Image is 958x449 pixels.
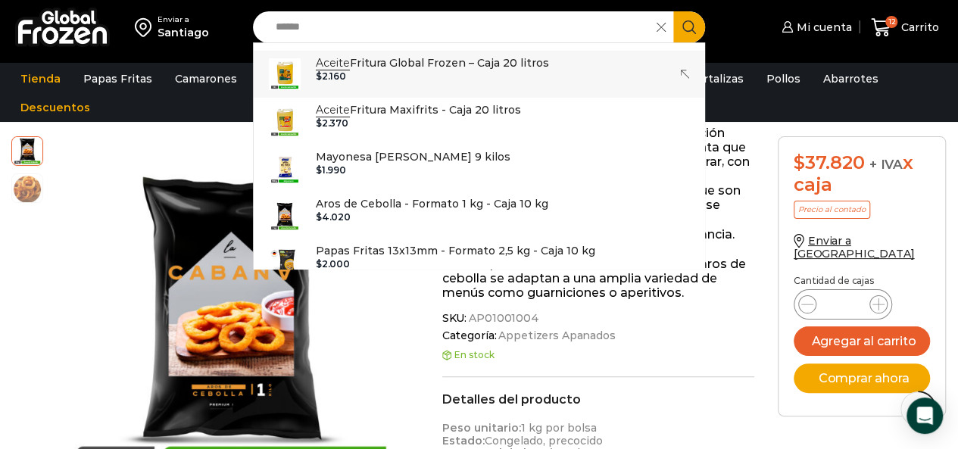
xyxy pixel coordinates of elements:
[316,258,322,270] span: $
[680,64,751,93] a: Hortalizas
[442,312,755,325] span: SKU:
[254,192,705,239] a: Aros de Cebolla - Formato 1 kg - Caja 10 kg $4.020
[167,64,245,93] a: Camarones
[316,195,548,212] p: Aros de Cebolla - Formato 1 kg - Caja 10 kg
[793,20,852,35] span: Mi cuenta
[778,12,852,42] a: Mi cuenta
[13,64,68,93] a: Tienda
[673,11,705,43] button: Search button
[12,174,42,204] span: aros-de-cebolla
[885,16,897,28] span: 12
[496,329,615,342] a: Appetizers Apanados
[135,14,158,40] img: address-field-icon.svg
[442,421,521,435] strong: Peso unitario:
[828,294,857,315] input: Product quantity
[254,145,705,192] a: Mayonesa [PERSON_NAME] 9 kilos $1.990
[897,20,939,35] span: Carrito
[442,392,755,407] h2: Detalles del producto
[794,201,870,219] p: Precio al contado
[794,276,930,286] p: Cantidad de cajas
[316,103,350,117] strong: Aceite
[759,64,808,93] a: Pollos
[158,14,209,25] div: Enviar a
[867,10,943,45] a: 12 Carrito
[158,25,209,40] div: Santiago
[794,151,864,173] bdi: 37.820
[794,234,915,260] a: Enviar a [GEOGRAPHIC_DATA]
[316,117,348,129] bdi: 2.370
[254,51,705,98] a: AceiteFritura Global Frozen – Caja 20 litros $2.160
[442,329,755,342] span: Categoría:
[316,242,595,259] p: Papas Fritas 13x13mm - Formato 2,5 kg - Caja 10 kg
[794,151,805,173] span: $
[907,398,943,434] div: Open Intercom Messenger
[316,117,322,129] span: $
[794,326,930,356] button: Agregar al carrito
[254,239,705,285] a: Papas Fritas 13x13mm - Formato 2,5 kg - Caja 10 kg $2.000
[316,56,350,70] strong: Aceite
[76,64,160,93] a: Papas Fritas
[13,93,98,122] a: Descuentos
[316,258,350,270] bdi: 2.000
[467,312,539,325] span: AP01001004
[316,211,351,223] bdi: 4.020
[316,101,521,118] p: Fritura Maxifrits - Caja 20 litros
[254,98,705,145] a: AceiteFritura Maxifrits - Caja 20 litros $2.370
[316,70,346,82] bdi: 2.160
[794,363,930,393] button: Comprar ahora
[316,211,322,223] span: $
[442,350,755,360] p: En stock
[794,152,930,196] div: x caja
[316,55,549,71] p: Fritura Global Frozen – Caja 20 litros
[316,148,510,165] p: Mayonesa [PERSON_NAME] 9 kilos
[316,164,322,176] span: $
[316,164,346,176] bdi: 1.990
[816,64,886,93] a: Abarrotes
[442,257,755,301] p: Ideales para freír o cocinar al horno, estos aros de cebolla se adaptan a una amplia variedad de ...
[442,434,485,447] strong: Estado:
[316,70,322,82] span: $
[12,135,42,165] span: aros-1kg
[869,157,903,172] span: + IVA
